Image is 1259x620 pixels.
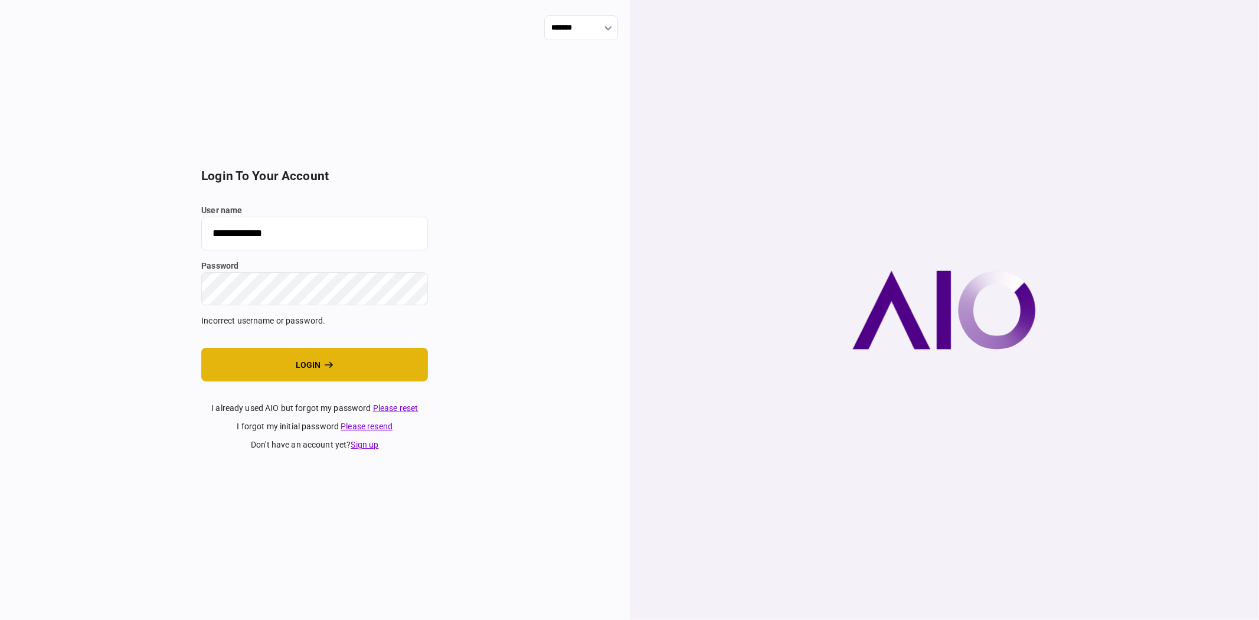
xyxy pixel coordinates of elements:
button: login [201,348,428,381]
h2: login to your account [201,169,428,184]
a: Please reset [373,403,418,413]
div: don't have an account yet ? [201,439,428,451]
div: I already used AIO but forgot my password [201,402,428,415]
input: user name [201,217,428,250]
div: Incorrect username or password. [201,315,428,327]
a: Sign up [351,440,379,449]
img: AIO company logo [852,270,1036,350]
label: user name [201,204,428,217]
a: Please resend [341,422,393,431]
div: I forgot my initial password [201,420,428,433]
input: show language options [544,15,618,40]
label: password [201,260,428,272]
input: password [201,272,428,306]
